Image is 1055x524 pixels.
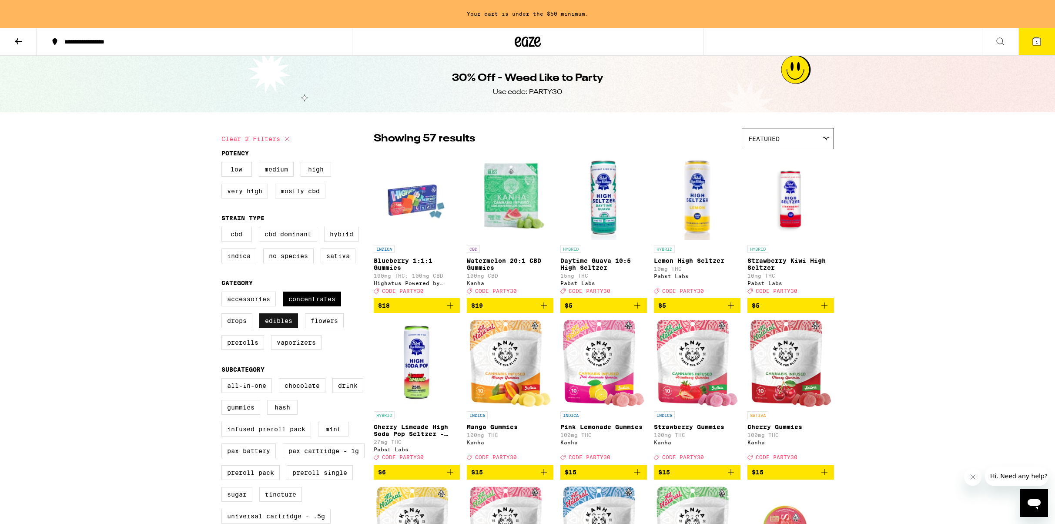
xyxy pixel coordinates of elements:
[374,257,460,271] p: Blueberry 1:1:1 Gummies
[467,298,553,313] button: Add to bag
[747,440,834,445] div: Kanha
[259,227,317,242] label: CBD Dominant
[221,162,252,177] label: Low
[747,298,834,313] button: Add to bag
[467,154,553,298] a: Open page for Watermelon 20:1 CBD Gummies from Kanha
[747,465,834,480] button: Add to bag
[560,465,647,480] button: Add to bag
[221,150,249,157] legend: Potency
[565,302,573,309] span: $5
[332,378,363,393] label: Drink
[374,273,460,279] p: 100mg THC: 100mg CBD
[374,423,460,437] p: Cherry Limeade High Soda Pop Seltzer - 25mg
[469,320,551,407] img: Kanha - Mango Gummies
[259,313,298,328] label: Edibles
[747,280,834,286] div: Pabst Labs
[654,273,740,279] div: Pabst Labs
[569,288,610,294] span: CODE PARTY30
[221,487,252,502] label: Sugar
[382,455,424,460] span: CODE PARTY30
[283,443,365,458] label: PAX Cartridge - 1g
[656,320,738,407] img: Kanha - Strawberry Gummies
[221,292,276,306] label: Accessories
[747,423,834,430] p: Cherry Gummies
[752,469,764,476] span: $15
[221,509,331,524] label: Universal Cartridge - .5g
[318,422,348,437] label: Mint
[747,154,834,298] a: Open page for Strawberry Kiwi High Seltzer from Pabst Labs
[378,302,390,309] span: $18
[475,288,517,294] span: CODE PARTY30
[560,440,647,445] div: Kanha
[654,257,740,264] p: Lemon High Seltzer
[654,465,740,480] button: Add to bag
[560,423,647,430] p: Pink Lemonade Gummies
[467,154,553,241] img: Kanha - Watermelon 20:1 CBD Gummies
[221,279,253,286] legend: Category
[560,432,647,438] p: 100mg THC
[747,411,768,419] p: SATIVA
[374,154,460,298] a: Open page for Blueberry 1:1:1 Gummies from Highatus Powered by Cannabiotix
[271,335,322,350] label: Vaporizers
[374,320,460,407] img: Pabst Labs - Cherry Limeade High Soda Pop Seltzer - 25mg
[658,302,666,309] span: $5
[752,302,760,309] span: $5
[471,469,483,476] span: $15
[654,154,740,298] a: Open page for Lemon High Seltzer from Pabst Labs
[964,468,981,486] iframe: Close message
[654,432,740,438] p: 100mg THC
[374,320,460,464] a: Open page for Cherry Limeade High Soda Pop Seltzer - 25mg from Pabst Labs
[560,273,647,279] p: 15mg THC
[221,184,268,198] label: Very High
[324,227,359,242] label: Hybrid
[1035,40,1038,45] span: 1
[493,87,562,97] div: Use code: PARTY30
[283,292,341,306] label: Concentrates
[221,378,272,393] label: All-In-One
[560,280,647,286] div: Pabst Labs
[221,422,311,437] label: Infused Preroll Pack
[475,455,517,460] span: CODE PARTY30
[563,320,644,407] img: Kanha - Pink Lemonade Gummies
[662,288,704,294] span: CODE PARTY30
[221,366,265,373] legend: Subcategory
[467,257,553,271] p: Watermelon 20:1 CBD Gummies
[467,465,553,480] button: Add to bag
[279,378,325,393] label: Chocolate
[221,465,280,480] label: Preroll Pack
[560,245,581,253] p: HYBRID
[750,320,831,407] img: Kanha - Cherry Gummies
[467,280,553,286] div: Kanha
[374,447,460,452] div: Pabst Labs
[374,245,395,253] p: INDICA
[467,273,553,279] p: 100mg CBD
[756,288,797,294] span: CODE PARTY30
[221,128,292,150] button: Clear 2 filters
[221,227,252,242] label: CBD
[756,455,797,460] span: CODE PARTY30
[985,467,1048,486] iframe: Message from company
[221,400,260,415] label: Gummies
[287,465,353,480] label: Preroll Single
[275,184,325,198] label: Mostly CBD
[654,298,740,313] button: Add to bag
[654,440,740,445] div: Kanha
[374,439,460,445] p: 27mg THC
[374,131,475,146] p: Showing 57 results
[467,245,480,253] p: CBD
[305,313,344,328] label: Flowers
[467,440,553,445] div: Kanha
[471,302,483,309] span: $19
[467,423,553,430] p: Mango Gummies
[654,266,740,272] p: 10mg THC
[747,320,834,464] a: Open page for Cherry Gummies from Kanha
[374,298,460,313] button: Add to bag
[301,162,331,177] label: High
[560,320,647,464] a: Open page for Pink Lemonade Gummies from Kanha
[662,455,704,460] span: CODE PARTY30
[747,245,768,253] p: HYBRID
[560,298,647,313] button: Add to bag
[654,154,740,241] img: Pabst Labs - Lemon High Seltzer
[565,469,576,476] span: $15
